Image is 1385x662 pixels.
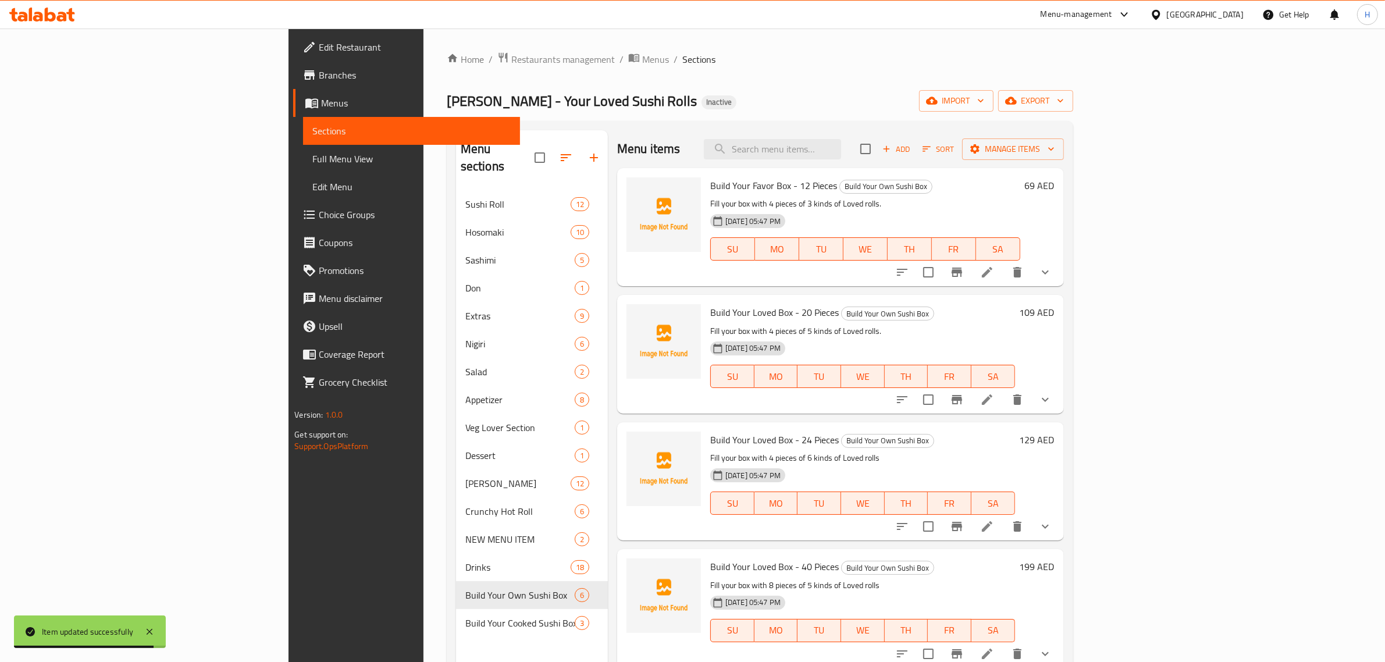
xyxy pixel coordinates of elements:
[704,139,841,159] input: search
[976,495,1010,512] span: SA
[465,281,575,295] span: Don
[980,647,994,661] a: Edit menu item
[1038,519,1052,533] svg: Show Choices
[571,227,589,238] span: 10
[919,90,994,112] button: import
[575,422,589,433] span: 1
[293,340,520,368] a: Coverage Report
[571,478,589,489] span: 12
[575,394,589,405] span: 8
[465,225,571,239] span: Hosomaki
[715,622,750,639] span: SU
[1038,265,1052,279] svg: Show Choices
[976,622,1010,639] span: SA
[465,504,575,518] span: Crunchy Hot Roll
[626,177,701,252] img: Build Your Favor Box - 12 Pieces
[797,492,841,515] button: TU
[715,241,750,258] span: SU
[971,619,1015,642] button: SA
[889,622,924,639] span: TH
[571,197,589,211] div: items
[575,253,589,267] div: items
[575,281,589,295] div: items
[575,534,589,545] span: 2
[943,258,971,286] button: Branch-specific-item
[571,560,589,574] div: items
[294,439,368,454] a: Support.OpsPlatform
[710,324,1015,339] p: Fill your box with 4 pieces of 5 kinds of Loved rolls.
[497,52,615,67] a: Restaurants management
[710,365,754,388] button: SU
[721,470,785,481] span: [DATE] 05:47 PM
[928,619,971,642] button: FR
[928,492,971,515] button: FR
[42,625,133,638] div: Item updated successfully
[312,152,511,166] span: Full Menu View
[465,393,575,407] span: Appetizer
[575,283,589,294] span: 1
[325,407,343,422] span: 1.0.0
[456,525,608,553] div: NEW MENU ITEM2
[465,476,571,490] span: [PERSON_NAME]
[843,237,888,261] button: WE
[465,337,575,351] span: Nigiri
[571,225,589,239] div: items
[319,347,511,361] span: Coverage Report
[465,616,575,630] div: Build Your Cooked Sushi Box
[447,88,697,114] span: [PERSON_NAME] - Your Loved Sushi Rolls
[799,237,843,261] button: TU
[456,414,608,442] div: Veg Lover Section1
[465,476,571,490] div: TEMAKI Sushi
[889,368,924,385] span: TH
[802,495,836,512] span: TU
[888,237,932,261] button: TH
[710,304,839,321] span: Build Your Loved Box - 20 Pieces
[575,450,589,461] span: 1
[456,609,608,637] div: Build Your Cooked Sushi Box3
[293,89,520,117] a: Menus
[981,241,1016,258] span: SA
[932,237,976,261] button: FR
[715,368,750,385] span: SU
[312,180,511,194] span: Edit Menu
[710,578,1015,593] p: Fill your box with 8 pieces of 5 kinds of Loved rolls
[916,387,941,412] span: Select to update
[892,241,927,258] span: TH
[888,386,916,414] button: sort-choices
[839,180,932,194] div: Build Your Own Sushi Box
[465,560,571,574] div: Drinks
[293,61,520,89] a: Branches
[456,386,608,414] div: Appetizer8
[980,519,994,533] a: Edit menu item
[710,237,755,261] button: SU
[932,368,967,385] span: FR
[465,421,575,435] div: Veg Lover Section
[802,368,836,385] span: TU
[293,312,520,340] a: Upsell
[760,241,795,258] span: MO
[759,368,793,385] span: MO
[1020,304,1055,321] h6: 109 AED
[971,365,1015,388] button: SA
[465,532,575,546] span: NEW MENU ITEM
[319,291,511,305] span: Menu disclaimer
[916,514,941,539] span: Select to update
[319,375,511,389] span: Grocery Checklist
[571,476,589,490] div: items
[293,284,520,312] a: Menu disclaimer
[710,558,839,575] span: Build Your Loved Box - 40 Pieces
[721,597,785,608] span: [DATE] 05:47 PM
[702,97,736,107] span: Inactive
[571,562,589,573] span: 18
[928,94,984,108] span: import
[846,622,880,639] span: WE
[465,449,575,462] span: Dessert
[319,319,511,333] span: Upsell
[715,495,750,512] span: SU
[303,117,520,145] a: Sections
[465,197,571,211] div: Sushi Roll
